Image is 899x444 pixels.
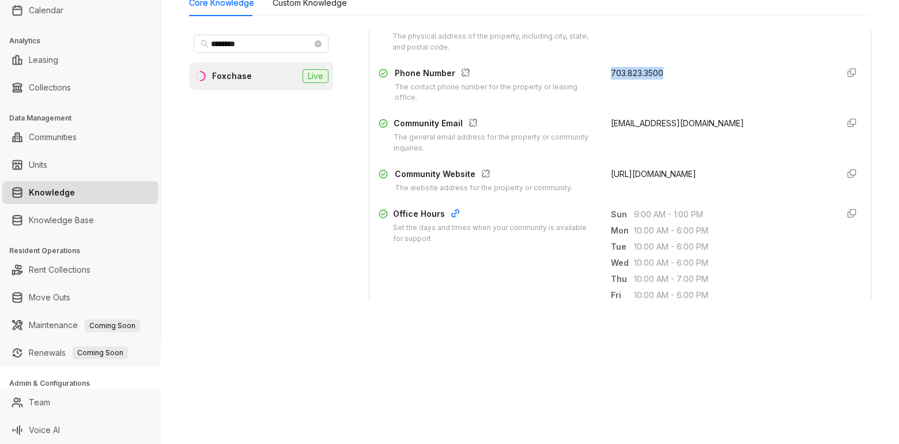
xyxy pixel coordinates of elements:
span: 703.823.3500 [611,68,663,78]
li: Units [2,153,158,176]
span: Coming Soon [85,319,140,332]
span: Sun [611,208,634,221]
li: Voice AI [2,419,158,442]
span: 10:00 AM - 6:00 PM [634,224,829,237]
span: 9:00 AM - 1:00 PM [634,208,829,221]
li: Move Outs [2,286,158,309]
a: Knowledge [29,181,75,204]
li: Rent Collections [2,258,158,281]
div: Foxchase [212,70,252,82]
span: search [201,40,209,48]
div: The contact phone number for the property or leasing office. [395,82,597,104]
a: Rent Collections [29,258,90,281]
span: 10:00 AM - 7:00 PM [634,273,829,285]
li: Team [2,391,158,414]
span: Thu [611,273,634,285]
span: Live [303,69,328,83]
a: Units [29,153,47,176]
a: Leasing [29,48,58,72]
h3: Admin & Configurations [9,378,161,389]
li: Knowledge Base [2,209,158,232]
span: Tue [611,240,634,253]
a: Communities [29,126,77,149]
span: 10:00 AM - 6:00 PM [634,289,829,302]
li: Renewals [2,341,158,364]
span: 10:00 AM - 6:00 PM [634,240,829,253]
div: Phone Number [395,67,597,82]
span: [URL][DOMAIN_NAME] [611,169,696,179]
div: Community Email [394,117,597,132]
span: Coming Soon [73,347,128,359]
a: Collections [29,76,71,99]
span: close-circle [315,40,322,47]
h3: Data Management [9,113,161,123]
a: Knowledge Base [29,209,94,232]
div: Community Website [395,168,572,183]
span: Fri [611,289,634,302]
a: Voice AI [29,419,60,442]
li: Maintenance [2,314,158,337]
li: Leasing [2,48,158,72]
li: Knowledge [2,181,158,204]
div: The physical address of the property, including city, state, and postal code. [392,31,597,53]
div: The general email address for the property or community inquiries. [394,132,597,154]
a: Move Outs [29,286,70,309]
li: Communities [2,126,158,149]
a: RenewalsComing Soon [29,341,128,364]
li: Collections [2,76,158,99]
div: Set the days and times when your community is available for support [393,223,596,244]
span: 10:00 AM - 6:00 PM [634,257,829,269]
span: [EMAIL_ADDRESS][DOMAIN_NAME] [611,118,744,128]
div: Office Hours [393,208,596,223]
h3: Resident Operations [9,246,161,256]
div: The website address for the property or community. [395,183,572,194]
a: Team [29,391,50,414]
span: Mon [611,224,634,237]
span: Wed [611,257,634,269]
h3: Analytics [9,36,161,46]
